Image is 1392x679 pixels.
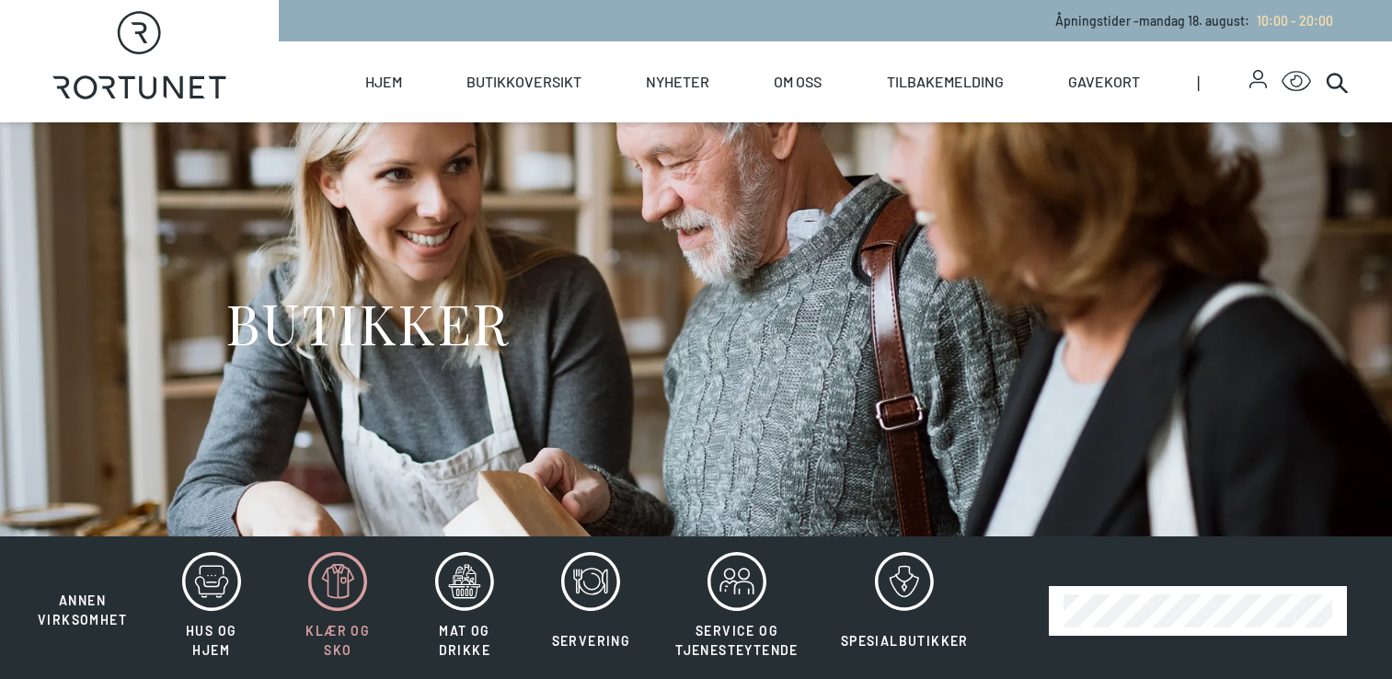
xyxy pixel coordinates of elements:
span: | [1197,41,1249,122]
p: Åpningstider - mandag 18. august : [1055,11,1333,30]
a: 10:00 - 20:00 [1249,13,1333,29]
span: Annen virksomhet [38,593,127,627]
a: Om oss [774,41,822,122]
button: Servering [530,551,653,671]
button: Open Accessibility Menu [1282,67,1311,97]
span: 10:00 - 20:00 [1257,13,1333,29]
a: Gavekort [1068,41,1140,122]
a: Hjem [365,41,402,122]
button: Hus og hjem [150,551,273,671]
button: Spesialbutikker [822,551,988,671]
span: Mat og drikke [439,623,490,658]
span: Hus og hjem [186,623,236,658]
button: Annen virksomhet [18,551,146,630]
a: Butikkoversikt [466,41,581,122]
span: Service og tjenesteytende [675,623,799,658]
span: Klær og sko [305,623,370,658]
button: Klær og sko [277,551,400,671]
span: Servering [552,633,631,649]
button: Mat og drikke [403,551,526,671]
span: Spesialbutikker [841,633,969,649]
a: Nyheter [646,41,709,122]
h1: BUTIKKER [225,288,510,357]
button: Service og tjenesteytende [656,551,818,671]
a: Tilbakemelding [887,41,1004,122]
